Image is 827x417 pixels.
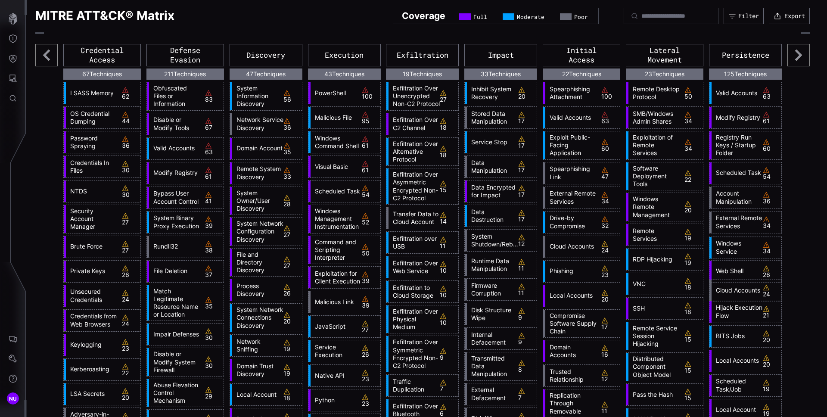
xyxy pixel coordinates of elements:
[712,215,763,230] a: External Remote Services
[205,90,221,103] div: 83
[149,267,200,275] a: File Deletion
[362,345,378,358] div: 26
[308,44,381,66] div: Execution
[63,44,141,66] div: Credential Access
[763,355,779,367] div: 20
[712,286,763,294] a: Cloud Accounts
[763,139,779,152] div: 60
[232,391,283,398] a: Local Account
[440,236,456,249] div: 11
[628,195,680,219] a: Windows Remote Management
[628,134,680,157] a: Exploitation of Remote Services
[545,85,597,101] a: Spearphishing Attachment
[712,89,763,97] a: Valid Accounts
[518,308,535,321] div: 9
[283,339,300,352] div: 19
[283,283,300,296] div: 26
[283,90,300,103] div: 56
[311,396,362,404] a: Python
[9,394,17,403] span: NU
[230,68,302,80] div: 47 Techniques
[205,216,221,229] div: 39
[763,191,779,204] div: 36
[684,388,701,401] div: 15
[66,207,117,231] a: Security Account Manager
[467,306,518,322] a: Disk Structure Wipe
[763,330,779,343] div: 20
[283,194,300,207] div: 28
[146,68,224,80] div: 211 Techniques
[626,68,703,80] div: 23 Techniques
[628,227,680,243] a: Remote Services
[149,190,200,205] a: Bypass User Account Control
[149,169,200,177] a: Modify Registry
[122,240,138,253] div: 27
[283,311,300,324] div: 20
[628,280,680,288] a: VNC
[467,159,518,174] a: Data Manipulation
[311,207,362,231] a: Windows Management Instrumentation
[545,165,597,180] a: Spearphishing Link
[518,258,535,271] div: 11
[601,111,618,124] div: 63
[63,68,141,80] div: 67 Techniques
[518,87,535,100] div: 20
[712,190,763,205] a: Account Manipulation
[66,365,117,373] a: Kerberoasting
[518,388,535,401] div: 7
[545,190,597,205] a: External Remote Services
[232,251,283,274] a: File and Directory Discovery
[311,270,362,285] a: Exploitation for Client Execution
[763,305,779,318] div: 21
[545,267,597,275] a: Phishing
[362,160,378,173] div: 61
[712,377,763,393] a: Scheduled Task/Job
[763,284,779,297] div: 24
[362,136,378,149] div: 61
[628,85,680,101] a: Remote Desktop Protocol
[122,87,138,100] div: 62
[712,406,763,414] a: Local Account
[311,323,362,330] a: JavaScript
[122,289,138,302] div: 24
[389,116,440,131] a: Exfiltration Over C2 Channel
[311,298,362,306] a: Malicious Link
[149,84,200,108] a: Obfuscated Files or Information
[518,185,535,198] div: 17
[763,111,779,124] div: 61
[518,332,535,345] div: 9
[205,296,221,309] div: 35
[205,118,221,131] div: 67
[545,312,597,336] a: Compromise Software Supply Chain
[283,142,300,155] div: 35
[66,110,117,125] a: OS Credential Dumping
[389,308,440,331] a: Exfiltration Over Physical Medium
[389,210,440,226] a: Transfer Data to Cloud Account
[440,145,456,158] div: 18
[709,68,782,80] div: 125 Techniques
[232,362,283,378] a: Domain Trust Discovery
[122,136,138,149] div: 36
[232,338,283,353] a: Network Sniffing
[389,235,440,250] a: Exfiltration over USB
[601,345,618,358] div: 16
[440,180,456,193] div: 15
[712,169,763,177] a: Scheduled Task
[232,116,283,131] a: Network Service Discovery
[205,356,221,369] div: 30
[283,256,300,269] div: 27
[311,163,362,171] a: Visual Basic
[232,84,283,108] a: System Information Discovery
[362,212,378,225] div: 52
[763,404,779,417] div: 19
[684,361,701,373] div: 15
[402,10,445,22] h2: Coverage
[311,372,362,380] a: Native API
[545,134,597,157] a: Exploit Public-Facing Application
[440,379,456,392] div: 7
[362,320,378,333] div: 27
[518,111,535,124] div: 17
[517,13,544,20] span: Moderate
[724,8,764,24] button: Filter
[232,220,283,243] a: System Network Configuration Discovery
